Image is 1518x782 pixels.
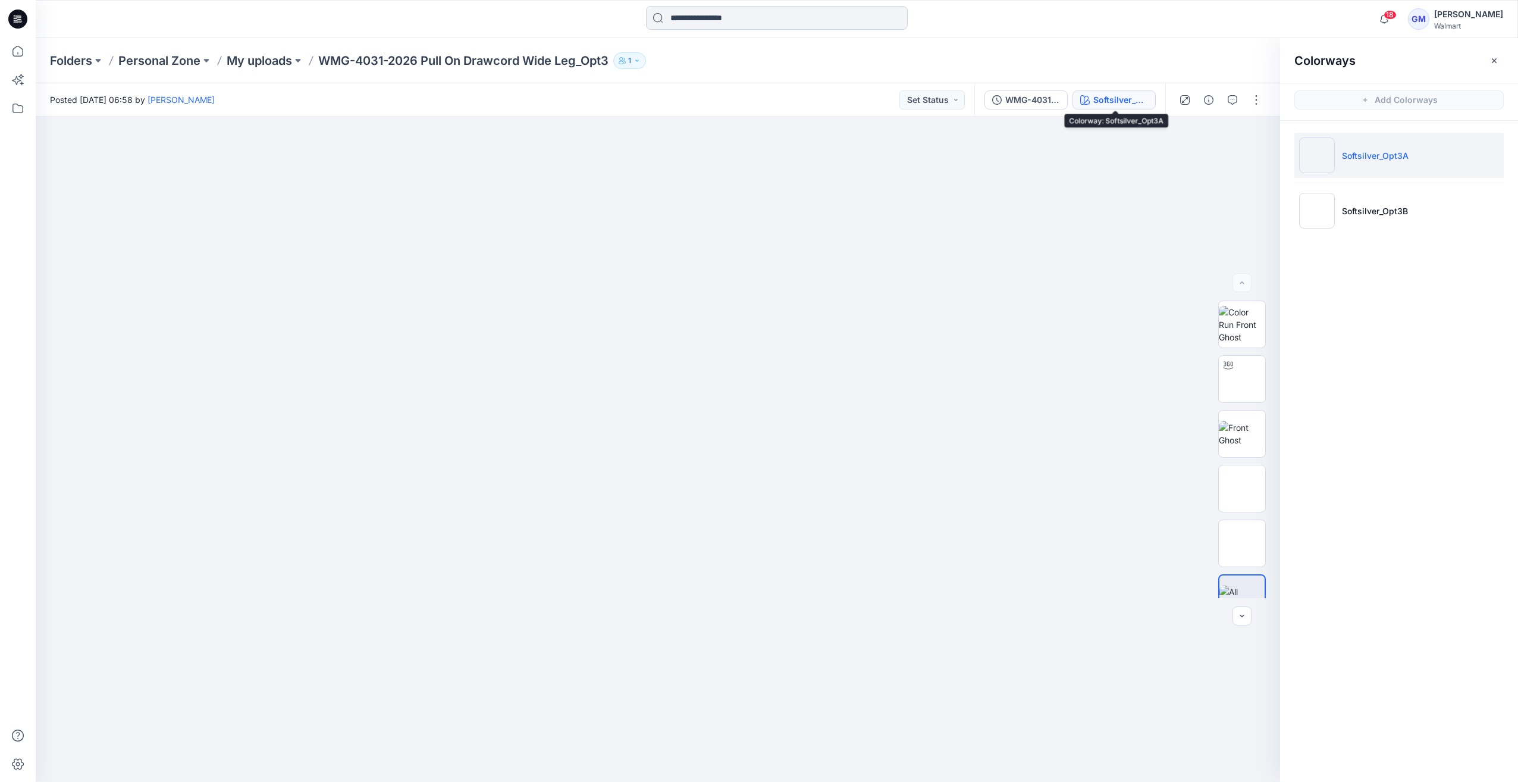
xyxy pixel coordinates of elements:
[1294,54,1356,68] h2: Colorways
[1005,93,1060,107] div: WMG-4031-2026 Pull On Drawcord Wide Leg_Opt3_Softsilver
[227,52,292,69] a: My uploads
[628,54,631,67] p: 1
[1342,205,1408,217] p: Softsilver_Opt3B
[118,52,200,69] a: Personal Zone
[1219,586,1265,611] img: All colorways
[613,52,646,69] button: 1
[50,52,92,69] a: Folders
[1219,421,1265,446] img: Front Ghost
[1072,90,1156,110] button: Softsilver_Opt3A
[318,52,609,69] p: WMG-4031-2026 Pull On Drawcord Wide Leg_Opt3
[984,90,1068,110] button: WMG-4031-2026 Pull On Drawcord Wide Leg_Opt3_Softsilver
[1219,306,1265,343] img: Color Run Front Ghost
[1342,149,1409,162] p: Softsilver_Opt3A
[1408,8,1429,30] div: GM
[50,93,215,106] span: Posted [DATE] 06:58 by
[1299,193,1335,229] img: Softsilver_Opt3B
[1434,7,1503,21] div: [PERSON_NAME]
[1299,137,1335,173] img: Softsilver_Opt3A
[1434,21,1503,30] div: Walmart
[1199,90,1218,110] button: Details
[1384,10,1397,20] span: 18
[148,95,215,105] a: [PERSON_NAME]
[1093,93,1148,107] div: Softsilver_Opt3A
